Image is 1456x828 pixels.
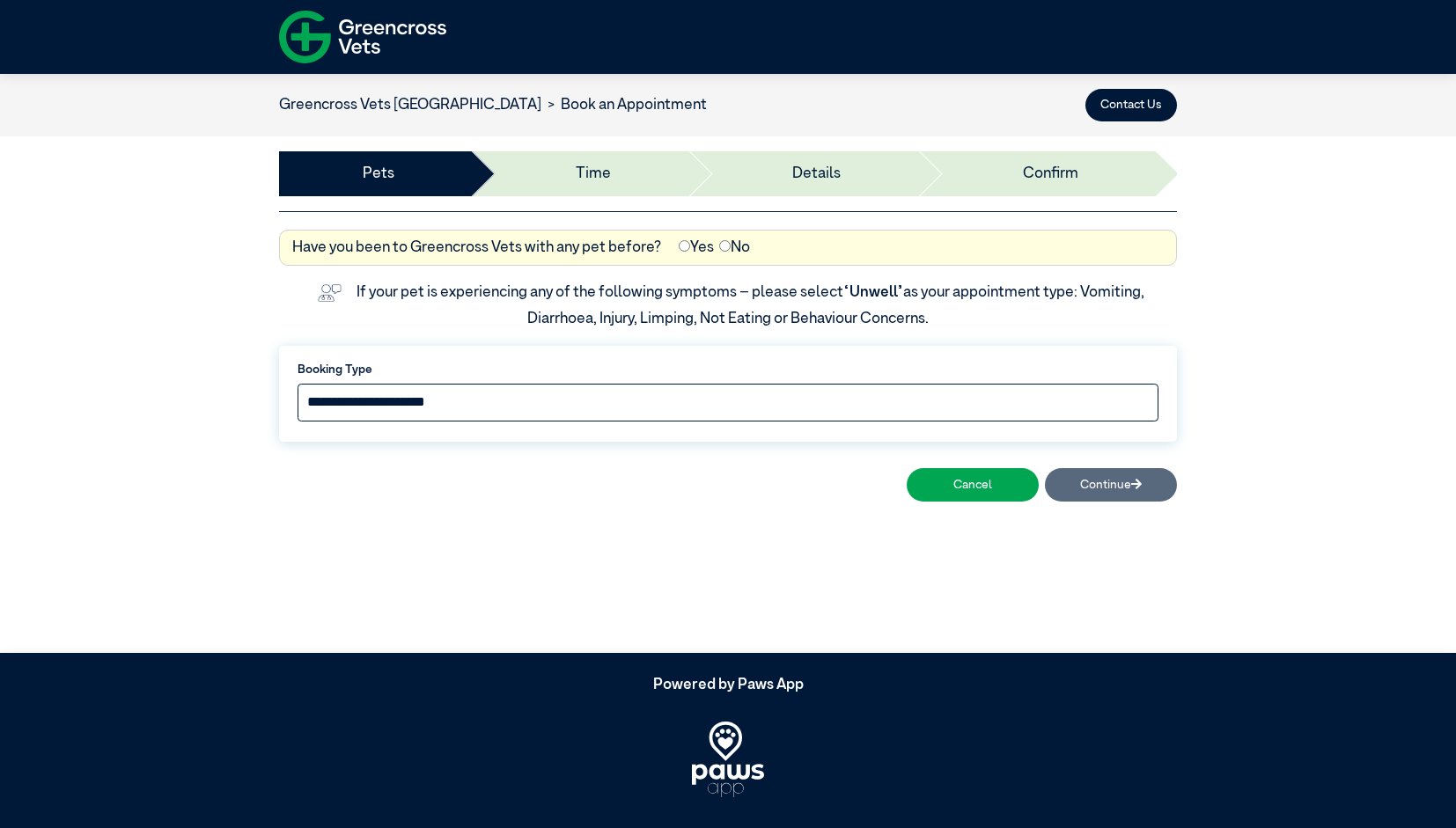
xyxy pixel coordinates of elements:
[298,361,1158,378] label: Booking Type
[279,94,707,117] nav: breadcrumb
[719,240,731,252] input: No
[1085,89,1177,121] button: Contact Us
[292,237,661,260] label: Have you been to Greencross Vets with any pet before?
[692,722,764,796] img: PawsApp
[279,4,446,70] img: f-logo
[719,237,750,260] label: No
[541,94,707,117] li: Book an Appointment
[279,98,541,113] a: Greencross Vets [GEOGRAPHIC_DATA]
[843,285,903,300] span: “Unwell”
[357,285,1147,326] label: If your pet is experiencing any of the following symptoms – please select as your appointment typ...
[279,677,1177,694] h5: Powered by Paws App
[363,163,394,186] a: Pets
[907,468,1039,501] button: Cancel
[679,237,714,260] label: Yes
[679,240,690,252] input: Yes
[312,278,348,308] img: vet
